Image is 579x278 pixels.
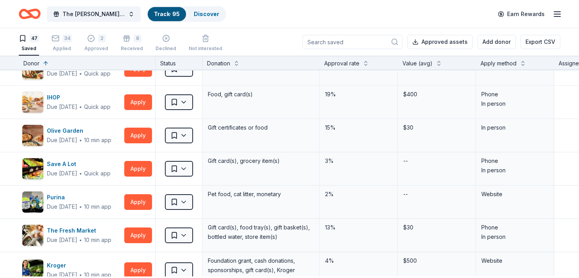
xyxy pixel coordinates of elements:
[22,91,121,113] button: Image for IHOPIHOPDue [DATE]∙Quick app
[79,103,82,110] span: ∙
[402,189,409,200] div: --
[155,45,176,52] div: Declined
[402,255,471,266] div: $500
[207,222,315,242] div: Gift card(s), food tray(s), gift basket(s), bottled water, store item(s)
[481,166,548,175] div: In person
[22,224,121,246] button: Image for The Fresh MarketThe Fresh MarketDue [DATE]∙10 min app
[493,7,549,21] a: Earn Rewards
[481,90,548,99] div: Phone
[47,69,77,78] div: Due [DATE]
[481,156,548,166] div: Phone
[84,170,111,177] div: Quick app
[79,170,82,177] span: ∙
[22,92,43,113] img: Image for IHOP
[481,59,516,68] div: Apply method
[407,35,473,49] button: Approved assets
[79,271,82,278] span: ∙
[324,59,359,68] div: Approval rate
[30,34,39,42] div: 47
[324,89,393,100] div: 19%
[47,6,141,22] button: The [PERSON_NAME] Foundation Legacy Ball
[324,255,393,266] div: 4%
[98,34,106,42] div: 2
[124,94,152,110] button: Apply
[22,225,43,246] img: Image for The Fresh Market
[154,11,180,17] a: Track· 95
[84,103,111,111] div: Quick app
[47,169,77,178] div: Due [DATE]
[22,125,121,146] button: Image for Olive GardenOlive GardenDue [DATE]∙10 min app
[84,70,111,78] div: Quick app
[207,89,315,100] div: Food, gift card(s)
[402,122,471,133] div: $30
[155,56,202,70] div: Status
[324,189,393,200] div: 2%
[84,31,108,56] button: 2Approved
[79,203,82,210] span: ∙
[47,93,111,102] div: IHOP
[324,155,393,166] div: 3%
[402,155,409,166] div: --
[189,45,222,52] div: Not interested
[194,11,219,17] a: Discover
[47,261,111,270] div: Kroger
[124,128,152,143] button: Apply
[47,226,111,235] div: The Fresh Market
[481,223,548,232] div: Phone
[402,59,432,68] div: Value (avg)
[134,34,141,42] div: 8
[124,227,152,243] button: Apply
[47,135,77,145] div: Due [DATE]
[481,190,548,199] div: Website
[19,5,41,23] a: Home
[47,126,111,135] div: Olive Garden
[47,193,111,202] div: Purina
[121,31,143,56] button: 8Received
[481,123,548,132] div: In person
[63,9,125,19] span: The [PERSON_NAME] Foundation Legacy Ball
[324,222,393,233] div: 13%
[84,136,111,144] div: 10 min app
[47,202,77,211] div: Due [DATE]
[22,158,121,180] button: Image for Save A LotSave A LotDue [DATE]∙Quick app
[63,34,72,42] div: 34
[23,59,39,68] div: Donor
[52,31,72,56] button: 34Applied
[124,262,152,278] button: Apply
[19,31,39,56] button: 47Saved
[481,232,548,242] div: In person
[124,161,152,177] button: Apply
[147,6,226,22] button: Track· 95Discover
[402,89,471,100] div: $400
[79,70,82,77] span: ∙
[47,159,111,169] div: Save A Lot
[84,203,111,211] div: 10 min app
[481,99,548,108] div: In person
[52,45,72,52] div: Applied
[402,222,471,233] div: $30
[22,158,43,179] img: Image for Save A Lot
[155,31,176,56] button: Declined
[22,191,43,213] img: Image for Purina
[481,256,548,265] div: Website
[324,122,393,133] div: 15%
[520,35,560,49] button: Export CSV
[121,45,143,52] div: Received
[47,235,77,245] div: Due [DATE]
[47,102,77,112] div: Due [DATE]
[207,189,315,200] div: Pet food, cat litter, monetary
[22,125,43,146] img: Image for Olive Garden
[124,194,152,210] button: Apply
[19,45,39,52] div: Saved
[84,236,111,244] div: 10 min app
[79,137,82,143] span: ∙
[84,45,108,52] div: Approved
[207,122,315,133] div: Gift certificates or food
[22,191,121,213] button: Image for PurinaPurinaDue [DATE]∙10 min app
[79,236,82,243] span: ∙
[302,35,402,49] input: Search saved
[189,31,222,56] button: Not interested
[207,59,230,68] div: Donation
[207,155,315,166] div: Gift card(s), grocery item(s)
[477,35,516,49] button: Add donor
